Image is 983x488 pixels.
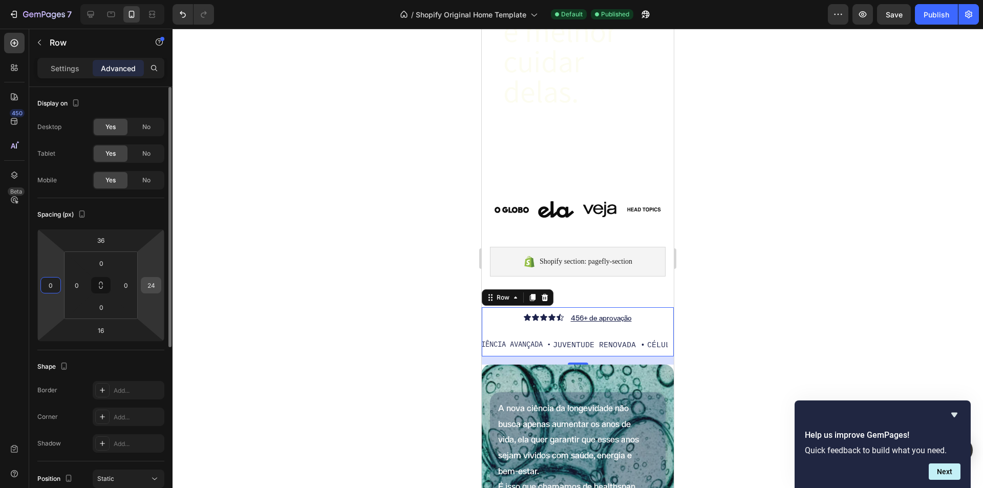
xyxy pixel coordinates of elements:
[51,63,79,74] p: Settings
[12,176,48,185] img: gempages_583458682289783448-aa3aadd8-d4fb-4de9-9ad0-8969587dcc6b.svg
[101,63,136,74] p: Advanced
[22,121,104,131] span: saúde das células.
[877,4,911,25] button: Save
[105,149,116,158] span: Yes
[37,360,70,374] div: Shape
[37,472,75,486] div: Position
[142,176,151,185] span: No
[13,264,30,273] div: Row
[50,36,137,49] p: Row
[915,4,958,25] button: Publish
[175,117,178,126] img: gempages_583458682289783448-d2719adb-9edb-4415-80e8-a369b4e29a8d.svg
[10,109,25,117] div: 450
[37,386,57,395] div: Border
[924,9,949,20] div: Publish
[411,9,414,20] span: /
[142,149,151,158] span: No
[58,227,151,239] span: Shopify section: pagefly-section
[22,106,164,123] span: inovadores que apoiam a longevidade saudável através da
[173,4,214,25] div: Undo/Redo
[144,177,180,184] img: gempages_583458682289783448-5da9f868-49ec-41ae-a2b4-3b0e900c010c.svg
[561,10,583,19] span: Default
[601,10,629,19] span: Published
[114,386,162,395] div: Add...
[4,4,76,25] button: 7
[805,445,960,455] p: Quick feedback to build what you need.
[948,409,960,421] button: Hide survey
[37,97,82,111] div: Display on
[67,8,72,20] p: 7
[56,173,92,189] img: gempages_583458682289783448-89e6b5a7-a27a-4d08-be9c-01c8f455c752.svg
[91,300,112,315] input: 0px
[91,232,111,248] input: 36
[929,463,960,480] button: Next question
[16,372,159,450] p: A nova ciência da longevidade não busca apenas aumentar os anos de vida, ela quer garantir que es...
[165,309,253,323] p: CÉLULAS SAUDÁVEIS •
[105,122,116,132] span: Yes
[118,278,134,293] input: 0px
[37,412,58,421] div: Corner
[37,439,61,448] div: Shadow
[100,173,136,189] img: gempages_583458682289783448-0717c1e2-1346-4d72-941d-1699f6afb486.svg
[114,413,162,422] div: Add...
[886,10,903,19] span: Save
[22,90,164,108] span: Transformamos ciência, nutrição e tecnologia em suplementos
[8,187,25,196] div: Beta
[482,29,674,488] iframe: To enrich screen reader interactions, please activate Accessibility in Grammarly extension settings
[93,470,164,488] button: Static
[143,278,159,293] input: 24
[114,439,162,449] div: Add...
[43,278,58,293] input: 0
[97,475,114,482] span: Static
[142,122,151,132] span: No
[71,309,163,323] p: JUVENTUDE RENOVADA •
[91,323,111,338] input: 16
[37,122,61,132] div: Desktop
[805,429,960,441] h2: Help us improve GemPages!
[91,256,112,271] input: 0px
[105,176,116,185] span: Yes
[69,278,84,293] input: 0px
[805,409,960,480] div: Help us improve GemPages!
[88,284,151,295] h2: 456+ de aprovação
[37,208,88,222] div: Spacing (px)
[37,176,57,185] div: Mobile
[416,9,526,20] span: Shopify Original Home Template
[37,149,55,158] div: Tablet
